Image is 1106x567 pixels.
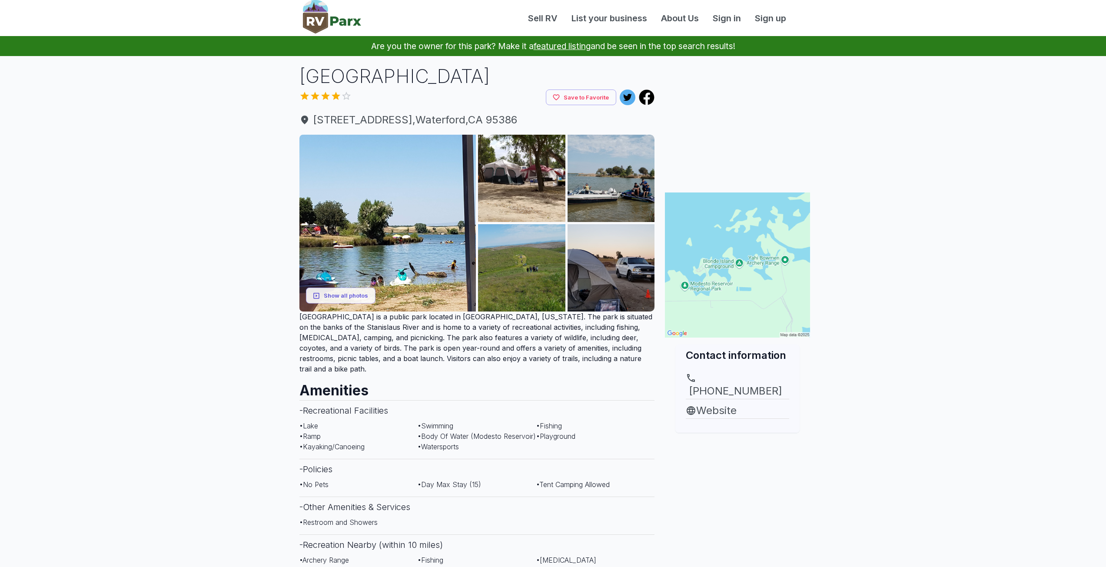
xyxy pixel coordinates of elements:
[306,288,375,304] button: Show all photos
[536,432,575,441] span: • Playground
[299,459,655,479] h3: - Policies
[418,432,536,441] span: • Body Of Water (Modesto Reservoir)
[568,224,655,312] img: AAcXr8pCSryawGQBlNVwhmbRDqka379IoOXKbipFNDWsQGi_jNm3HmZWrXtYLfv0KvlAqjy_BoRcIQzos8gwZnDJWLI3PQlxK...
[418,421,453,430] span: • Swimming
[706,12,748,25] a: Sign in
[299,421,318,430] span: • Lake
[418,480,481,489] span: • Day Max Stay (15)
[686,403,789,418] a: Website
[299,63,655,90] h1: [GEOGRAPHIC_DATA]
[299,135,476,312] img: AAcXr8oxhLCwdKGHW5E0imz7mfIqU2CksDbOQ2I9RhwjKhvxfdwx6WDxTn62I2DrD0hfXyNG68kSizo_deD3KKtbPPruXqFBp...
[299,112,655,128] a: [STREET_ADDRESS],Waterford,CA 95386
[418,442,459,451] span: • Watersports
[299,480,329,489] span: • No Pets
[521,12,565,25] a: Sell RV
[299,312,655,374] p: [GEOGRAPHIC_DATA] is a public park located in [GEOGRAPHIC_DATA], [US_STATE]. The park is situated...
[568,135,655,222] img: AAcXr8oZdNALhGC6A3xXowzD1hYN56eI_ax2nho5JWpWwFvegfL7GMgZaRncK5Bt4xzx0q6QXzAzC89w7gNq82f2jAE7O8Le9...
[299,534,655,555] h3: - Recreation Nearby (within 10 miles)
[478,224,565,312] img: AAcXr8r1-hrHRAGwWL6K7jQY66lpgiaLQK1oSOBdV8MAb0g03KhD9HRmgCeUGZM0nCojXhXziisn4IrVHtRiGOF1_hh0ZjDWq...
[299,400,655,421] h3: - Recreational Facilities
[665,63,810,172] iframe: Advertisement
[565,12,654,25] a: List your business
[534,41,591,51] a: featured listing
[299,112,655,128] span: [STREET_ADDRESS] , Waterford , CA 95386
[536,421,562,430] span: • Fishing
[686,348,789,362] h2: Contact information
[418,556,443,564] span: • Fishing
[546,90,616,106] button: Save to Favorite
[10,36,1096,56] p: Are you the owner for this park? Make it a and be seen in the top search results!
[299,432,321,441] span: • Ramp
[478,135,565,222] img: AAcXr8rCQF5Cqa2S6zzJW9AHNzbVcDY-Y7oBV70tacu_89VF16qFmI39z5zFDuNYy-SA87Sqz_v4mT-0gL0ATWTP9xR0zIehG...
[299,556,349,564] span: • Archery Range
[748,12,793,25] a: Sign up
[665,433,810,541] iframe: Advertisement
[299,518,378,527] span: • Restroom and Showers
[536,556,596,564] span: • [MEDICAL_DATA]
[299,442,365,451] span: • Kayaking/Canoeing
[654,12,706,25] a: About Us
[686,373,789,399] a: [PHONE_NUMBER]
[299,374,655,400] h2: Amenities
[299,497,655,517] h3: - Other Amenities & Services
[665,192,810,338] img: Map for Modesto Reservoir Regional Park
[536,480,610,489] span: • Tent Camping Allowed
